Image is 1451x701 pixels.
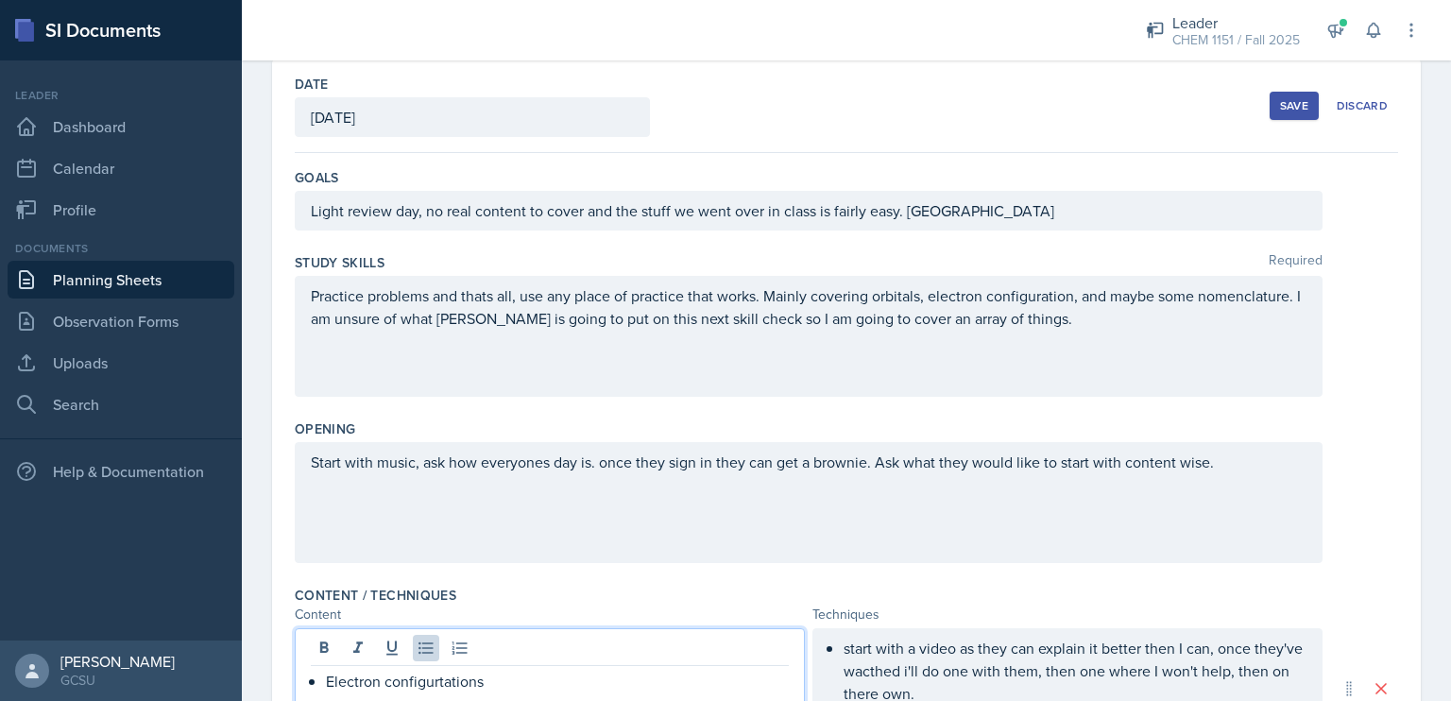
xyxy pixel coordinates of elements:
[295,168,339,187] label: Goals
[812,605,1323,624] div: Techniques
[311,284,1306,330] p: Practice problems and thats all, use any place of practice that works. Mainly covering orbitals, ...
[8,240,234,257] div: Documents
[60,671,175,690] div: GCSU
[8,149,234,187] a: Calendar
[295,75,328,94] label: Date
[1270,92,1319,120] button: Save
[326,670,789,692] p: Electron configurtations
[60,652,175,671] div: [PERSON_NAME]
[8,385,234,423] a: Search
[295,605,805,624] div: Content
[311,199,1306,222] p: Light review day, no real content to cover and the stuff we went over in class is fairly easy. [G...
[8,344,234,382] a: Uploads
[1172,30,1300,50] div: CHEM 1151 / Fall 2025
[8,302,234,340] a: Observation Forms
[1172,11,1300,34] div: Leader
[295,253,384,272] label: Study Skills
[8,261,234,299] a: Planning Sheets
[1326,92,1398,120] button: Discard
[311,451,1306,473] p: Start with music, ask how everyones day is. once they sign in they can get a brownie. Ask what th...
[8,453,234,490] div: Help & Documentation
[1280,98,1308,113] div: Save
[1269,253,1323,272] span: Required
[8,191,234,229] a: Profile
[1337,98,1388,113] div: Discard
[8,87,234,104] div: Leader
[8,108,234,145] a: Dashboard
[295,586,456,605] label: Content / Techniques
[295,419,355,438] label: Opening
